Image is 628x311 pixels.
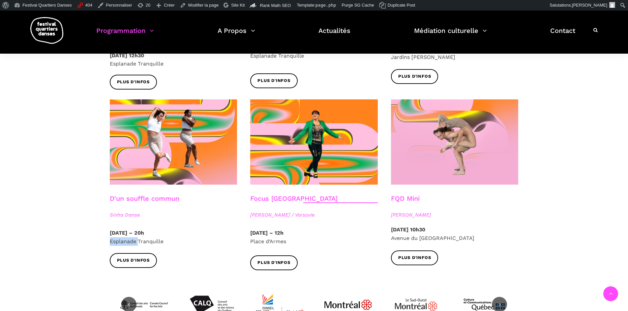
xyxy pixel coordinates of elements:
span: page.php [315,3,336,8]
span: Plus d'infos [117,257,150,264]
span: Plus d'infos [257,259,290,266]
a: Plus d'infos [110,75,157,90]
span: Sinha Danse [110,211,237,219]
a: A Propos [218,25,255,44]
a: Focus [GEOGRAPHIC_DATA] [250,194,338,202]
img: logo-fqd-med [30,17,63,44]
span: Plus d'infos [257,77,290,84]
p: Place d’Armes [250,229,378,246]
span: Plus d'infos [117,79,150,86]
span: Plus d'infos [398,73,431,80]
span: Esplanade Tranquille [110,238,164,245]
a: Contact [550,25,575,44]
strong: [DATE] – 12h [250,230,284,236]
span: Esplanade Tranquille [110,61,164,67]
span: [PERSON_NAME] / Varsovie [250,211,378,219]
span: Plus d'infos [398,254,431,261]
span: Rank Math SEO [260,3,291,8]
a: Plus d'infos [250,255,298,270]
a: Plus d'infos [250,73,298,88]
a: Médiation culturelle [414,25,487,44]
span: Site Kit [231,3,245,8]
a: Plus d'infos [110,253,157,268]
span: Esplanade Tranquille [250,53,304,59]
strong: [DATE] – 20h [110,230,144,236]
span: Jardins [PERSON_NAME] [391,54,455,60]
a: D'un souffle commun [110,194,179,202]
a: Programmation [96,25,154,44]
span: [PERSON_NAME] [572,3,607,8]
strong: [DATE] 12h30 [110,52,144,59]
a: Plus d'infos [391,250,438,265]
a: Plus d'infos [391,69,438,84]
span: [PERSON_NAME] [391,211,519,219]
a: FQD Mini [391,194,420,202]
strong: [DATE] 10h30 [391,226,425,233]
a: Actualités [318,25,350,44]
span: Avenue du [GEOGRAPHIC_DATA] [391,235,474,241]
